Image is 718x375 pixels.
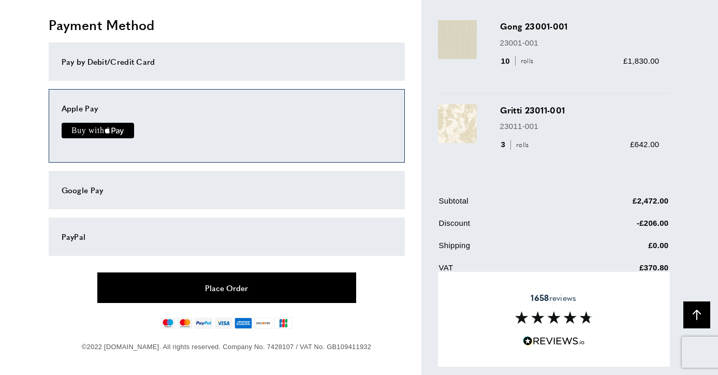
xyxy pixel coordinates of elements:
img: visa [215,318,232,329]
p: 23011-001 [500,120,660,133]
span: rolls [515,56,536,66]
img: Gritti 23011-001 [438,104,477,143]
div: PayPal [62,230,392,243]
img: american-express [235,318,253,329]
strong: 1658 [531,291,549,303]
div: Google Pay [62,184,392,196]
span: rolls [510,140,532,150]
span: ©2022 [DOMAIN_NAME]. All rights reserved. Company No. 7428107 / VAT No. GB109411932 [82,343,371,351]
td: Shipping [439,240,566,260]
h3: Gritti 23011-001 [500,104,660,116]
span: £642.00 [630,140,659,149]
div: 3 [500,139,533,151]
button: Place Order [97,272,356,303]
td: -£206.00 [567,218,669,238]
img: discover [254,318,272,329]
h3: Gong 23001-001 [500,20,660,32]
p: 23001-001 [500,37,660,49]
img: jcb [274,318,292,329]
td: Discount [439,218,566,238]
img: mastercard [178,318,193,329]
h2: Payment Method [49,16,405,34]
td: £370.80 [567,262,669,282]
div: 10 [500,55,537,67]
span: £1,830.00 [623,56,659,65]
td: Subtotal [439,195,566,215]
td: VAT [439,262,566,282]
img: Gong 23001-001 [438,20,477,59]
img: Reviews.io 5 stars [523,336,585,346]
div: Apple Pay [62,102,392,114]
td: £2,472.00 [567,195,669,215]
td: £0.00 [567,240,669,260]
div: Pay by Debit/Credit Card [62,55,392,68]
img: Reviews section [515,311,593,324]
img: maestro [160,318,175,329]
img: paypal [195,318,213,329]
span: reviews [531,292,576,302]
